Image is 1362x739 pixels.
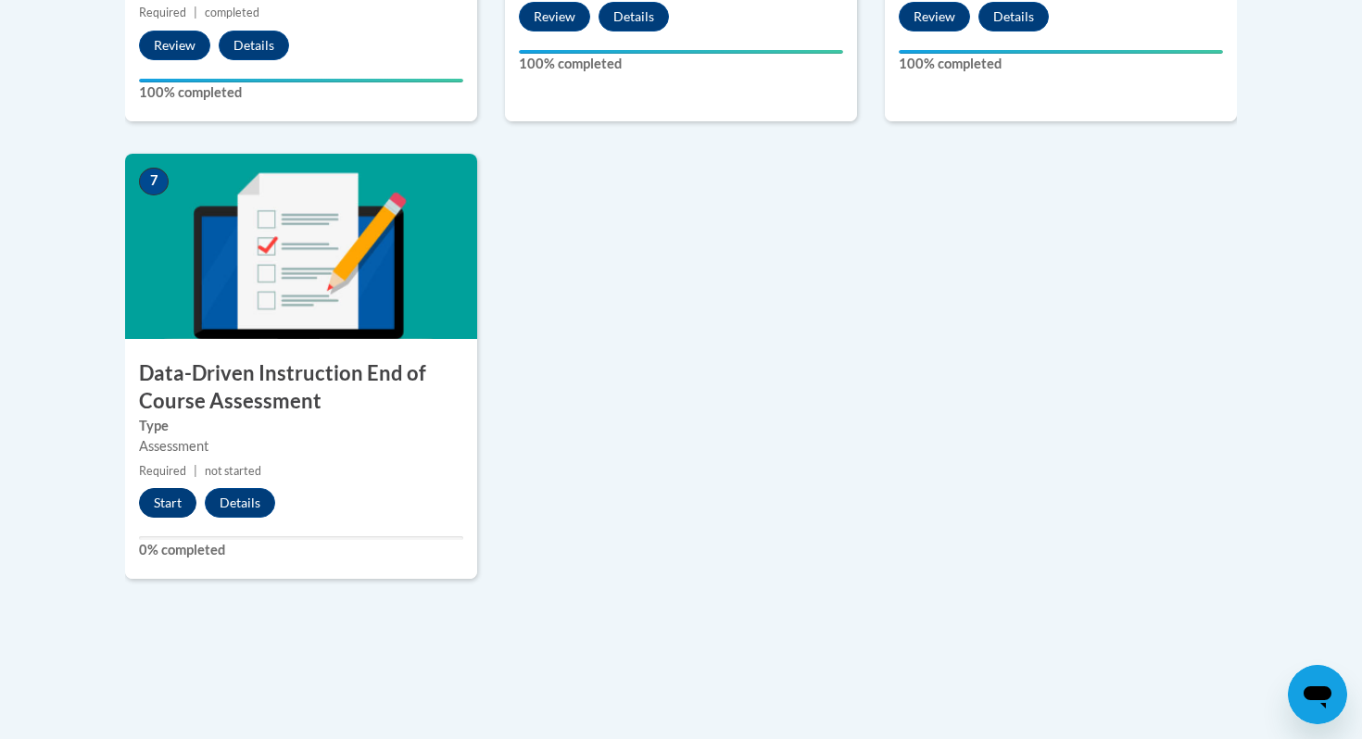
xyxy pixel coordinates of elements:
[194,6,197,19] span: |
[125,359,477,417] h3: Data-Driven Instruction End of Course Assessment
[205,6,259,19] span: completed
[978,2,1049,31] button: Details
[125,154,477,339] img: Course Image
[899,50,1223,54] div: Your progress
[219,31,289,60] button: Details
[205,464,261,478] span: not started
[1288,665,1347,724] iframe: Button to launch messaging window
[205,488,275,518] button: Details
[139,79,463,82] div: Your progress
[139,168,169,195] span: 7
[139,416,463,436] label: Type
[194,464,197,478] span: |
[899,2,970,31] button: Review
[139,488,196,518] button: Start
[139,82,463,103] label: 100% completed
[139,464,186,478] span: Required
[519,54,843,74] label: 100% completed
[519,2,590,31] button: Review
[139,540,463,560] label: 0% completed
[139,31,210,60] button: Review
[139,436,463,457] div: Assessment
[519,50,843,54] div: Your progress
[599,2,669,31] button: Details
[139,6,186,19] span: Required
[899,54,1223,74] label: 100% completed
